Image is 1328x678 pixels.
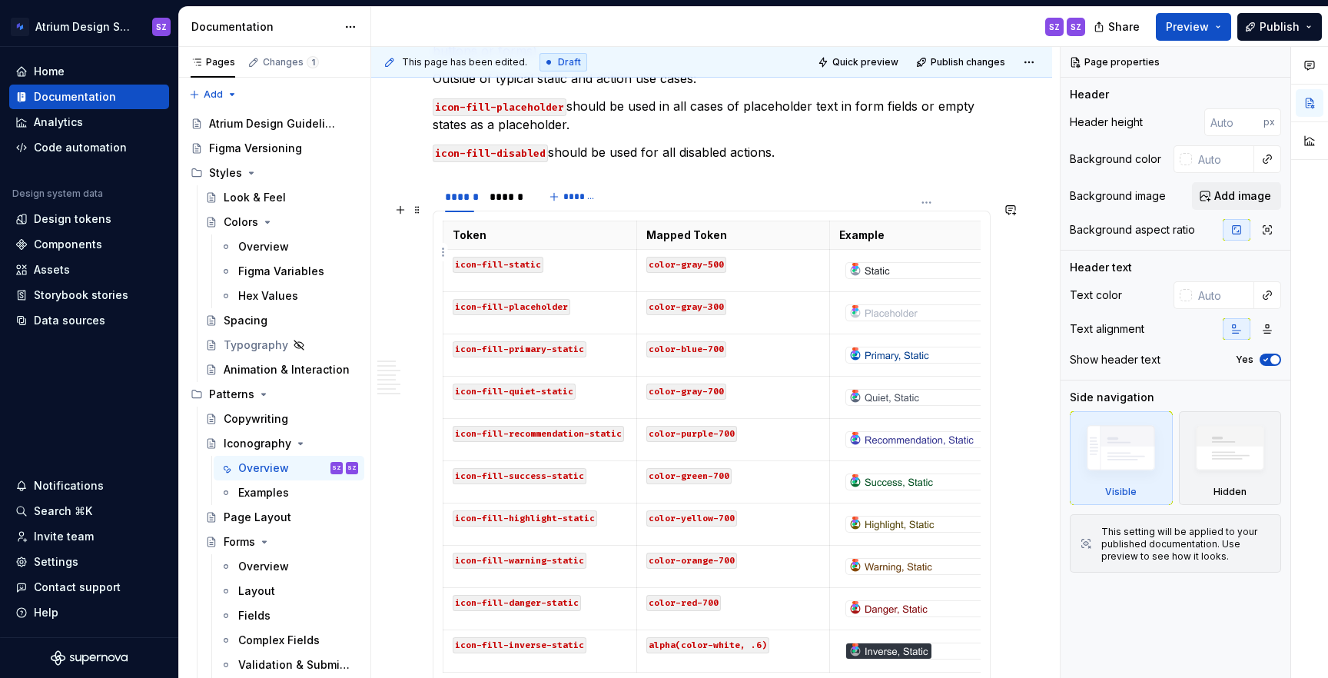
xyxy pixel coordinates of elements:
[846,263,893,278] img: 8619e1f4-2039-440e-8c84-3c671c6ef036.png
[453,637,586,653] code: icon-fill-inverse-static
[1260,19,1300,35] span: Publish
[646,426,737,442] code: color-purple-700
[214,554,364,579] a: Overview
[1049,21,1060,33] div: SZ
[214,234,364,259] a: Overview
[9,59,169,84] a: Home
[9,600,169,625] button: Help
[184,111,364,136] a: Atrium Design Guidelines
[238,485,289,500] div: Examples
[911,52,1012,73] button: Publish changes
[453,468,586,484] code: icon-fill-success-static
[846,305,921,321] img: 66344b54-faed-41a8-9d76-7a784130e5a3.png
[646,637,769,653] code: alpha(color-white, .6)
[453,228,627,243] p: Token
[204,88,223,101] span: Add
[646,257,726,273] code: color-gray-500
[1070,188,1166,204] div: Background image
[846,347,932,363] img: 7fceb6c7-2c28-4805-860a-8348034505ce.png
[9,85,169,109] a: Documentation
[238,633,320,648] div: Complex Fields
[1070,352,1160,367] div: Show header text
[184,161,364,185] div: Styles
[402,56,527,68] span: This page has been edited.
[199,185,364,210] a: Look & Feel
[1070,260,1132,275] div: Header text
[224,436,291,451] div: Iconography
[347,460,357,476] div: SZ
[34,211,111,227] div: Design tokens
[1166,19,1209,35] span: Preview
[1179,411,1282,505] div: Hidden
[1192,145,1254,173] input: Auto
[1070,321,1144,337] div: Text alignment
[832,56,898,68] span: Quick preview
[1214,188,1271,204] span: Add image
[184,136,364,161] a: Figma Versioning
[433,69,991,88] p: Outside of typical static and action use cases:
[1236,354,1253,366] label: Yes
[453,341,586,357] code: icon-fill-primary-static
[238,288,298,304] div: Hex Values
[34,554,78,570] div: Settings
[214,259,364,284] a: Figma Variables
[1070,151,1161,167] div: Background color
[558,56,581,68] span: Draft
[34,287,128,303] div: Storybook stories
[1213,486,1247,498] div: Hidden
[238,239,289,254] div: Overview
[433,143,991,161] p: should be used for all disabled actions.
[846,517,938,532] img: 2e537efe-1184-4025-a323-b90765552ff6.png
[646,299,726,315] code: color-gray-300
[9,499,169,523] button: Search ⌘K
[646,384,726,400] code: color-gray-700
[332,460,341,476] div: SZ
[191,19,337,35] div: Documentation
[238,608,271,623] div: Fields
[224,411,288,427] div: Copywriting
[453,510,597,527] code: icon-fill-highlight-static
[453,384,576,400] code: icon-fill-quiet-static
[209,165,242,181] div: Styles
[224,534,255,550] div: Forms
[156,21,167,33] div: SZ
[1237,13,1322,41] button: Publish
[846,432,977,447] img: e3ea0bbb-81fa-444f-b4d9-16a0be969779.png
[34,115,83,130] div: Analytics
[263,56,319,68] div: Changes
[1086,13,1150,41] button: Share
[224,337,288,353] div: Typography
[1108,19,1140,35] span: Share
[199,333,364,357] a: Typography
[199,210,364,234] a: Colors
[846,643,931,659] img: 69914876-6c7b-4f18-885c-ce0e47129b37.png
[224,510,291,525] div: Page Layout
[646,553,737,569] code: color-orange-700
[1070,390,1154,405] div: Side navigation
[453,426,624,442] code: icon-fill-recommendation-static
[1192,281,1254,309] input: Auto
[214,480,364,505] a: Examples
[646,510,737,527] code: color-yellow-700
[307,56,319,68] span: 1
[846,559,935,574] img: 9b896296-ccb2-41eb-80db-f457939740c0.png
[9,308,169,333] a: Data sources
[9,258,169,282] a: Assets
[209,387,254,402] div: Patterns
[1071,21,1081,33] div: SZ
[34,237,102,252] div: Components
[12,188,103,200] div: Design system data
[846,601,931,617] img: 8f7a57c3-a824-494e-8383-7066aa0978e2.png
[3,10,175,43] button: Atrium Design SystemSZ
[9,550,169,574] a: Settings
[1070,411,1173,505] div: Visible
[238,583,275,599] div: Layout
[214,628,364,653] a: Complex Fields
[1070,115,1143,130] div: Header height
[224,190,286,205] div: Look & Feel
[34,313,105,328] div: Data sources
[191,56,235,68] div: Pages
[9,110,169,135] a: Analytics
[224,313,267,328] div: Spacing
[931,56,1005,68] span: Publish changes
